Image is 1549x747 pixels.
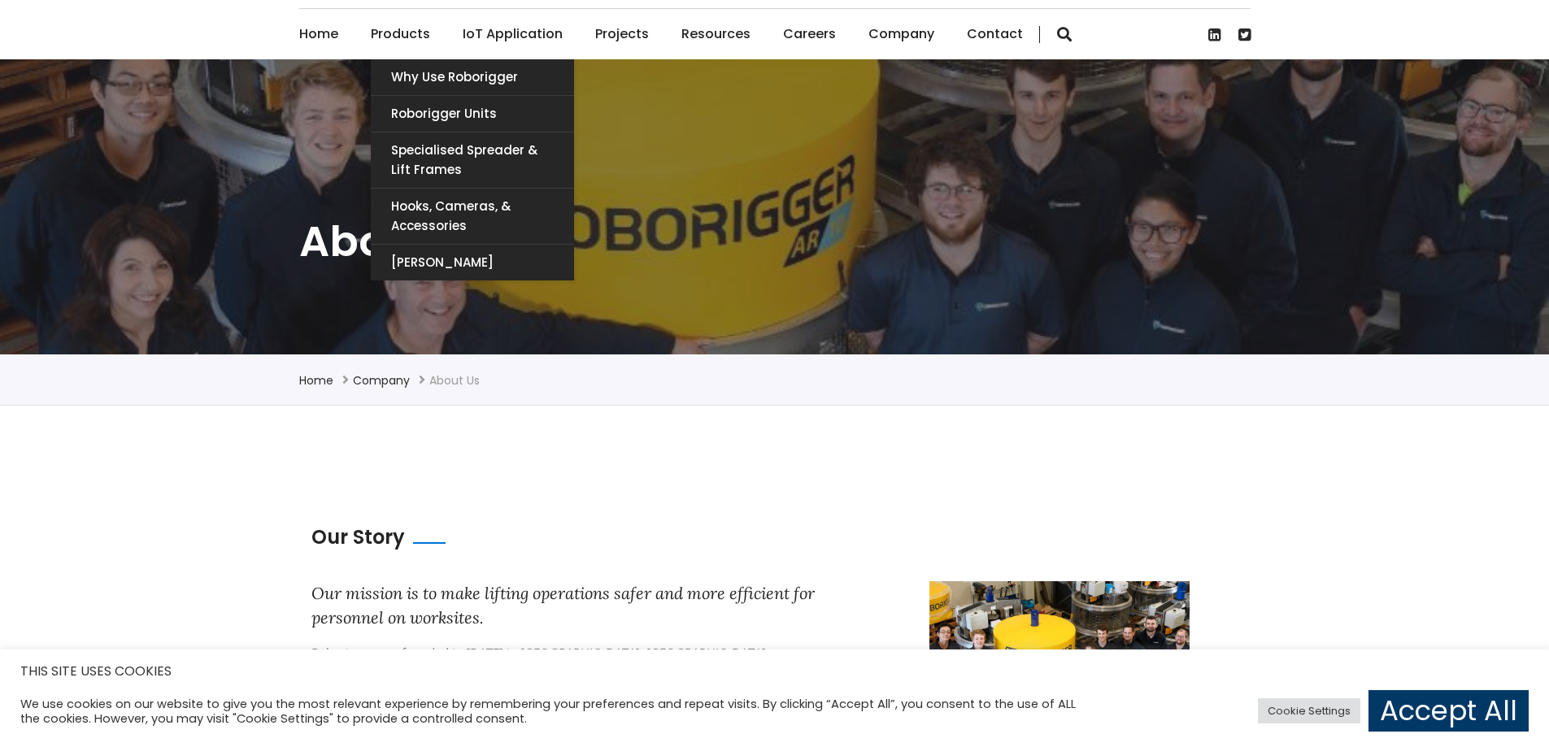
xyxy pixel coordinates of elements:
div: We use cookies on our website to give you the most relevant experience by remembering your prefer... [20,697,1077,726]
a: Why use Roborigger [371,59,574,95]
h1: About Us [299,214,1251,269]
li: About Us [429,371,480,390]
a: Home [299,372,333,389]
a: Roborigger Units [371,96,574,132]
div: Our mission is to make lifting operations safer and more efficient for personnel on worksites. [311,581,848,630]
a: Projects [595,9,649,59]
img: image [929,581,1190,732]
a: Home [299,9,338,59]
a: Hooks, Cameras, & Accessories [371,189,574,244]
a: IoT Application [463,9,563,59]
a: Company [353,372,410,389]
a: [PERSON_NAME] [371,245,574,280]
a: Contact [967,9,1023,59]
a: Resources [681,9,751,59]
a: Products [371,9,430,59]
a: Cookie Settings [1258,698,1360,723]
a: Accept All [1368,690,1529,732]
a: Specialised Spreader & Lift Frames [371,132,574,188]
h2: Our Story [311,523,405,551]
h5: THIS SITE USES COOKIES [20,661,1529,682]
a: Careers [783,9,836,59]
a: Company [868,9,934,59]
